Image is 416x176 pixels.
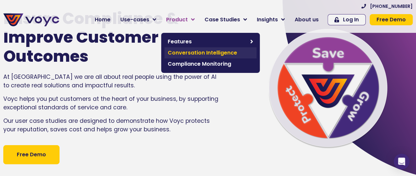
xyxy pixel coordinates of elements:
a: Features [164,36,257,47]
span: Use-cases [120,16,149,24]
a: About us [290,13,324,26]
img: voyc-full-logo [3,13,59,26]
span: Case Studies [205,16,240,24]
span: Phone [85,26,101,34]
a: Free Demo [3,145,60,164]
p: At [GEOGRAPHIC_DATA] we are all about real people using the power of AI to create real solutions ... [3,73,222,90]
a: Home [90,13,115,26]
h1: Ensure Compliance & Improve Customer Outcomes [3,9,202,66]
span: Compliance Monitoring [168,60,253,68]
span: Features [168,38,247,46]
span: Conversation Intelligence [168,49,253,57]
p: Our user case studies are designed to demonstrate how Voyc protects your reputation, saves cost a... [3,117,222,134]
a: Product [161,13,200,26]
p: Voyc helps you put customers at the heart of your business, by supporting exceptional standards o... [3,95,222,112]
span: Insights [257,16,278,24]
a: Insights [252,13,290,26]
span: Home [95,16,110,24]
span: Log In [343,17,359,22]
span: Free Demo [377,17,406,22]
a: Compliance Monitoring [164,58,257,70]
span: [PHONE_NUMBER] [370,4,413,9]
span: Product [166,16,188,24]
a: Use-cases [115,13,161,26]
span: Free Demo [17,151,46,159]
a: Conversation Intelligence [164,47,257,58]
div: Open Intercom Messenger [394,154,409,169]
a: Log In [328,14,366,25]
a: Free Demo [370,14,413,25]
a: [PHONE_NUMBER] [361,4,413,9]
span: Job title [85,53,107,61]
span: About us [295,16,319,24]
a: Case Studies [200,13,252,26]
